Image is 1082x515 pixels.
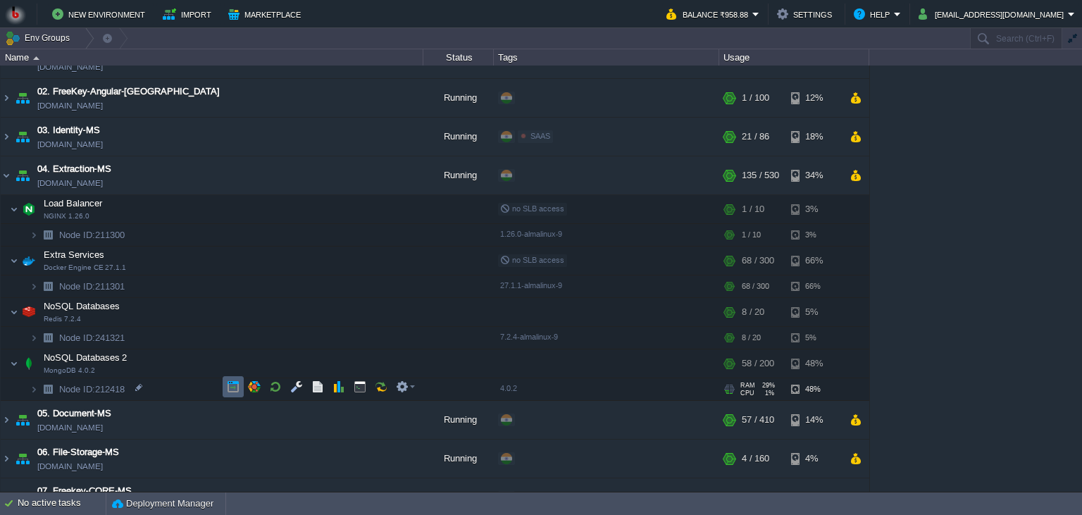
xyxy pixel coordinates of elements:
div: 18% [791,118,837,156]
div: 3% [791,224,837,246]
img: AMDAwAAAACH5BAEAAAAALAAAAAABAAEAAAICRAEAOw== [19,349,39,378]
a: [DOMAIN_NAME] [37,459,103,473]
img: AMDAwAAAACH5BAEAAAAALAAAAAABAAEAAAICRAEAOw== [13,401,32,439]
span: NoSQL Databases 2 [42,352,129,364]
span: NoSQL Databases [42,300,122,312]
a: Node ID:211301 [58,280,127,292]
div: Running [423,156,494,194]
span: 7.2.4-almalinux-9 [500,333,558,341]
div: Status [424,49,493,66]
img: AMDAwAAAACH5BAEAAAAALAAAAAABAAEAAAICRAEAOw== [38,327,58,349]
span: Node ID: [59,230,95,240]
a: 06. File-Storage-MS [37,445,119,459]
div: 1 / 10 [742,195,764,223]
img: AMDAwAAAACH5BAEAAAAALAAAAAABAAEAAAICRAEAOw== [10,247,18,275]
img: AMDAwAAAACH5BAEAAAAALAAAAAABAAEAAAICRAEAOw== [1,440,12,478]
img: AMDAwAAAACH5BAEAAAAALAAAAAABAAEAAAICRAEAOw== [30,378,38,400]
span: 241321 [58,332,127,344]
span: Redis 7.2.4 [44,315,81,323]
a: Extra ServicesDocker Engine CE 27.1.1 [42,249,106,260]
div: 48% [791,349,837,378]
div: 135 / 530 [742,156,779,194]
a: Node ID:212418 [58,383,127,395]
button: Settings [777,6,836,23]
div: Running [423,440,494,478]
span: no SLB access [500,256,564,264]
div: 34% [791,156,837,194]
div: 57 / 410 [742,401,774,439]
img: AMDAwAAAACH5BAEAAAAALAAAAAABAAEAAAICRAEAOw== [38,275,58,297]
span: CPU [740,390,754,397]
div: 58 / 200 [742,349,774,378]
button: Marketplace [228,6,305,23]
div: 5% [791,327,837,349]
span: SAAS [530,132,550,140]
button: Deployment Manager [112,497,213,511]
span: Node ID: [59,281,95,292]
a: 04. Extraction-MS [37,162,111,176]
div: 8 / 20 [742,327,761,349]
div: No active tasks [18,492,106,515]
img: AMDAwAAAACH5BAEAAAAALAAAAAABAAEAAAICRAEAOw== [1,401,12,439]
a: [DOMAIN_NAME] [37,176,103,190]
span: no SLB access [500,204,564,213]
img: AMDAwAAAACH5BAEAAAAALAAAAAABAAEAAAICRAEAOw== [10,349,18,378]
div: 1 / 100 [742,79,769,117]
img: AMDAwAAAACH5BAEAAAAALAAAAAABAAEAAAICRAEAOw== [19,195,39,223]
a: NoSQL Databases 2MongoDB 4.0.2 [42,352,129,363]
span: Node ID: [59,333,95,343]
span: 29% [761,382,775,389]
span: 1% [760,390,774,397]
a: 05. Document-MS [37,407,111,421]
a: [DOMAIN_NAME] [37,99,103,113]
span: 212418 [58,383,127,395]
a: [DOMAIN_NAME] [37,421,103,435]
div: 66% [791,275,837,297]
img: AMDAwAAAACH5BAEAAAAALAAAAAABAAEAAAICRAEAOw== [13,440,32,478]
img: AMDAwAAAACH5BAEAAAAALAAAAAABAAEAAAICRAEAOw== [1,118,12,156]
span: 4.0.2 [500,384,517,392]
span: 1.26.0-almalinux-9 [500,230,562,238]
img: AMDAwAAAACH5BAEAAAAALAAAAAABAAEAAAICRAEAOw== [13,79,32,117]
button: Help [854,6,894,23]
a: [DOMAIN_NAME] [37,137,103,151]
button: [EMAIL_ADDRESS][DOMAIN_NAME] [919,6,1068,23]
img: AMDAwAAAACH5BAEAAAAALAAAAAABAAEAAAICRAEAOw== [19,247,39,275]
img: AMDAwAAAACH5BAEAAAAALAAAAAABAAEAAAICRAEAOw== [10,298,18,326]
div: Running [423,401,494,439]
div: 3% [791,195,837,223]
div: 5% [791,298,837,326]
a: 07. Freekey-CORE-MS [37,484,132,498]
span: Docker Engine CE 27.1.1 [44,263,126,272]
span: 211300 [58,229,127,241]
img: Bitss Techniques [5,4,26,25]
img: AMDAwAAAACH5BAEAAAAALAAAAAABAAEAAAICRAEAOw== [33,56,39,60]
div: 4 / 160 [742,440,769,478]
div: Running [423,118,494,156]
div: Usage [720,49,869,66]
button: Balance ₹958.88 [666,6,752,23]
span: RAM [740,382,755,389]
img: AMDAwAAAACH5BAEAAAAALAAAAAABAAEAAAICRAEAOw== [30,327,38,349]
div: Running [423,79,494,117]
a: Node ID:211300 [58,229,127,241]
a: NoSQL DatabasesRedis 7.2.4 [42,301,122,311]
img: AMDAwAAAACH5BAEAAAAALAAAAAABAAEAAAICRAEAOw== [1,79,12,117]
span: Load Balancer [42,197,104,209]
div: 68 / 300 [742,247,774,275]
span: 211301 [58,280,127,292]
a: 03. Identity-MS [37,123,100,137]
span: MongoDB 4.0.2 [44,366,95,375]
img: AMDAwAAAACH5BAEAAAAALAAAAAABAAEAAAICRAEAOw== [1,156,12,194]
div: 48% [791,378,837,400]
div: 8 / 20 [742,298,764,326]
a: [DOMAIN_NAME] [37,60,103,74]
img: AMDAwAAAACH5BAEAAAAALAAAAAABAAEAAAICRAEAOw== [38,378,58,400]
div: 4% [791,440,837,478]
span: 27.1.1-almalinux-9 [500,281,562,290]
div: 66% [791,247,837,275]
